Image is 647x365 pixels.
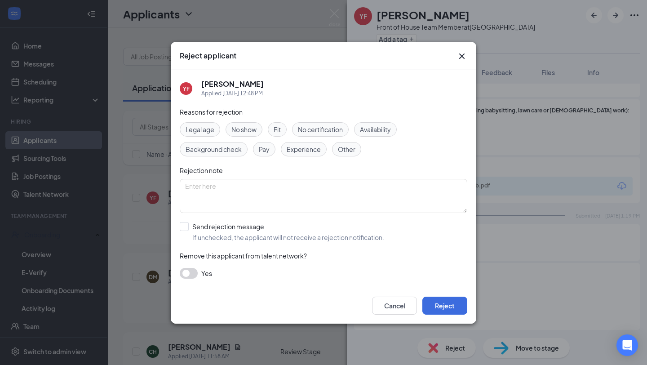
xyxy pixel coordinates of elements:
span: No show [231,125,257,134]
button: Cancel [372,297,417,315]
span: Experience [287,144,321,154]
svg: Cross [456,51,467,62]
button: Reject [422,297,467,315]
span: Background check [186,144,242,154]
span: Rejection note [180,166,223,174]
span: Other [338,144,355,154]
div: Applied [DATE] 12:48 PM [201,89,264,98]
span: No certification [298,125,343,134]
span: Remove this applicant from talent network? [180,252,307,260]
span: Fit [274,125,281,134]
button: Close [456,51,467,62]
span: Reasons for rejection [180,108,243,116]
span: Legal age [186,125,214,134]
h3: Reject applicant [180,51,236,61]
div: Open Intercom Messenger [616,334,638,356]
h5: [PERSON_NAME] [201,79,264,89]
div: YF [183,85,190,92]
span: Pay [259,144,270,154]
span: Yes [201,268,212,279]
span: Availability [360,125,391,134]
